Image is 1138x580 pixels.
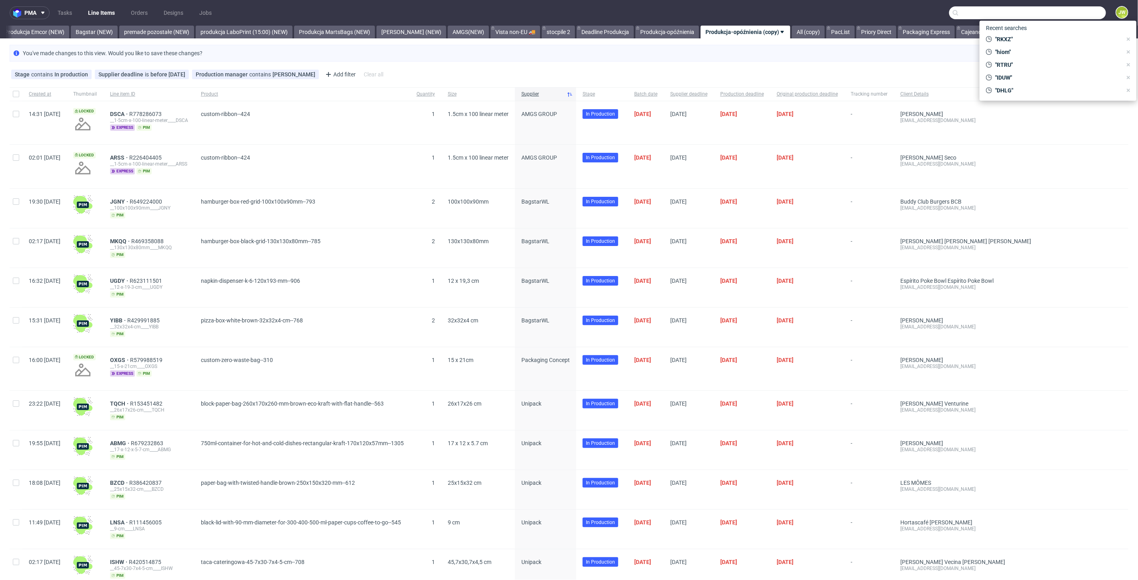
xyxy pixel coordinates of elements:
a: Tasks [53,6,77,19]
span: 16:32 [DATE] [29,278,60,284]
span: [DATE] [634,559,651,565]
a: R778286073 [129,111,163,117]
div: __12-x-19-3-cm____UGDY [110,284,188,290]
span: [DATE] [777,400,793,407]
span: 1 [432,154,435,161]
span: block-paper-bag-260x170x260-mm-brown-eco-kraft-with-flat-handle--563 [201,400,384,407]
span: R226404405 [129,154,163,161]
span: R111456005 [129,519,163,526]
span: black-lid-with-90-mm-diameter-for-300-400-500-ml-paper-cups-coffee-to-go--545 [201,519,401,526]
span: - [851,238,888,258]
span: [DATE] [634,111,651,117]
img: no_design.png [73,114,92,134]
span: 15 x 21cm [448,357,473,363]
span: pim [110,212,125,218]
span: JGNY [110,198,130,205]
span: custom-ribbon--424 [201,154,250,161]
span: MKQQ [110,238,131,244]
span: [DATE] [720,111,737,117]
span: - [851,357,888,381]
span: 23:22 [DATE] [29,400,60,407]
a: Produkcja-opóźnienia [635,26,699,38]
span: [DATE] [720,278,737,284]
span: [DATE] [777,440,793,446]
a: R420514875 [129,559,163,565]
img: wHgJFi1I6lmhQAAAABJRU5ErkJggg== [73,274,92,294]
span: Thumbnail [73,91,97,98]
a: [PERSON_NAME] [900,357,943,363]
div: [EMAIL_ADDRESS][DOMAIN_NAME] [900,363,1031,370]
a: stocpile 2 [542,26,575,38]
span: "IDUW" [992,74,1122,82]
span: "hiom" [992,48,1122,56]
span: [DATE] [777,111,793,117]
a: [PERSON_NAME] [900,440,943,446]
span: 32x32x4 cm [448,317,478,324]
span: 750ml-container-for-hot-and-cold-dishes-rectangular-kraft-170x120x57mm--1305 [201,440,404,446]
div: [EMAIL_ADDRESS][DOMAIN_NAME] [900,526,1031,532]
a: [PERSON_NAME] [900,111,943,117]
span: [DATE] [634,278,651,284]
span: 02:17 [DATE] [29,559,60,565]
div: __130x130x80mm____MKQQ [110,244,188,251]
span: [DATE] [777,357,793,363]
div: before [DATE] [150,71,185,78]
span: [DATE] [777,278,793,284]
span: [DATE] [634,154,651,161]
span: AMGS GROUP [521,154,557,161]
span: BagstarWL [521,278,549,284]
span: 02:01 [DATE] [29,154,60,161]
p: You've made changes to this view. Would you like to save these changes? [23,49,202,57]
a: DSCA [110,111,129,117]
span: Tracking number [851,91,888,98]
a: LES MÔMES [900,480,931,486]
span: [DATE] [634,440,651,446]
img: wHgJFi1I6lmhQAAAABJRU5ErkJggg== [73,437,92,456]
span: ABMG [110,440,131,446]
span: pizza-box-white-brown-32x32x4-cm--768 [201,317,303,324]
a: R386420837 [129,480,163,486]
div: __26x17x26-cm____TQCH [110,407,188,413]
span: 2 [432,317,435,324]
span: [DATE] [634,357,651,363]
span: In Production [586,110,615,118]
a: R429991885 [127,317,161,324]
img: wHgJFi1I6lmhQAAAABJRU5ErkJggg== [73,235,92,254]
span: [DATE] [777,238,793,244]
span: In Production [586,317,615,324]
span: paper-bag-with-twisted-handle-brown-250x150x320-mm--612 [201,480,355,486]
div: [EMAIL_ADDRESS][DOMAIN_NAME] [900,117,1031,124]
span: In Production [586,558,615,566]
span: YIBB [110,317,127,324]
figcaption: JW [1116,7,1128,18]
span: [DATE] [670,400,687,407]
a: LNSA [110,519,129,526]
a: [PERSON_NAME] Venturine [900,400,968,407]
span: - [851,198,888,218]
div: __1-5cm-x-100-linear-meter____DSCA [110,117,188,124]
span: "DHLG" [992,86,1122,94]
a: [PERSON_NAME] [PERSON_NAME] [PERSON_NAME] [900,238,1031,244]
span: [DATE] [670,278,687,284]
span: contains [31,71,54,78]
span: Supplier [521,91,563,98]
span: [DATE] [670,111,687,117]
span: [DATE] [777,480,793,486]
span: - [851,154,888,178]
span: custom-ribbon--424 [201,111,250,117]
span: [DATE] [777,559,793,565]
span: - [851,278,888,298]
span: contains [249,71,272,78]
img: wHgJFi1I6lmhQAAAABJRU5ErkJggg== [73,556,92,575]
a: [PERSON_NAME] [900,317,943,324]
span: 26x17x26 cm [448,400,481,407]
span: 11:49 [DATE] [29,519,60,526]
span: pim [110,331,125,337]
a: R679232863 [131,440,165,446]
span: Supplier deadline [98,71,145,78]
span: Production deadline [720,91,764,98]
a: Produkcja MartsBags (NEW) [294,26,375,38]
span: In Production [586,198,615,205]
a: Vista non-EU 🚚 [491,26,540,38]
